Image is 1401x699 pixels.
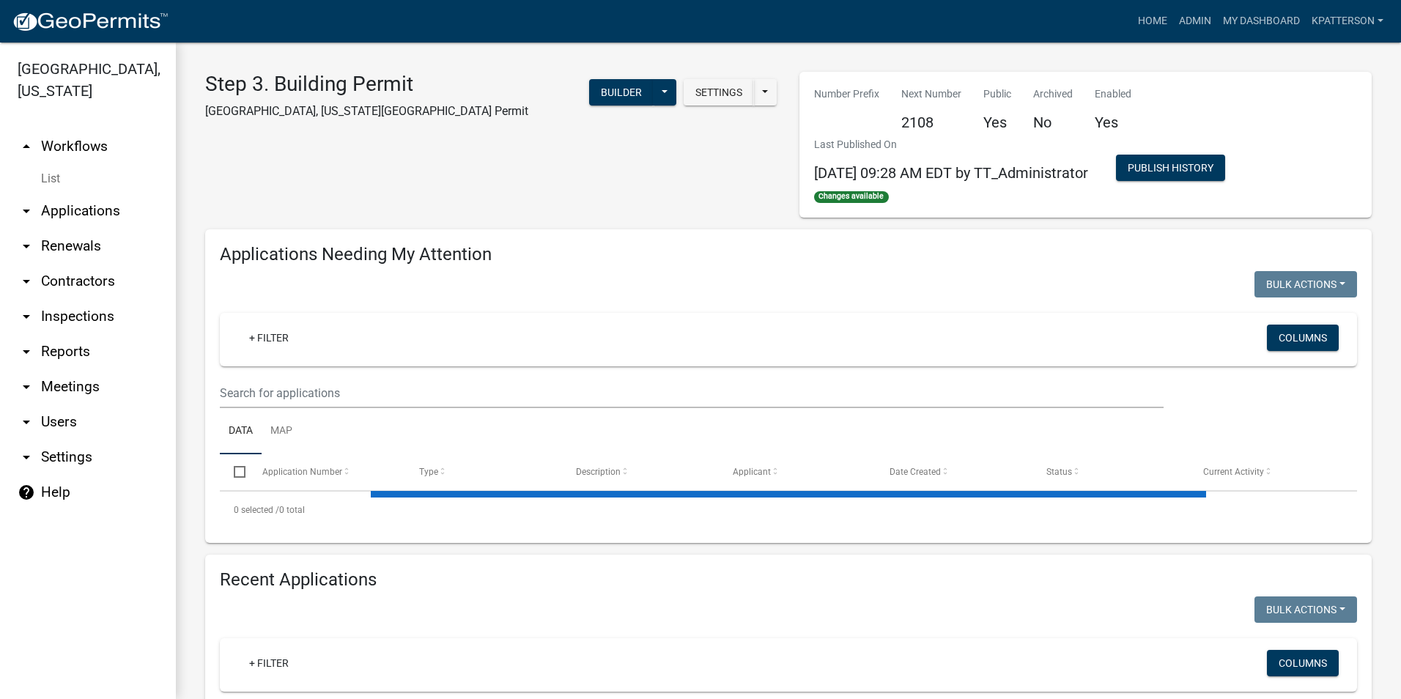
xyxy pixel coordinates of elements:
[1033,86,1073,102] p: Archived
[983,114,1011,131] h5: Yes
[1306,7,1389,35] a: KPATTERSON
[1267,650,1339,676] button: Columns
[262,467,342,477] span: Application Number
[18,138,35,155] i: arrow_drop_up
[1254,271,1357,297] button: Bulk Actions
[18,308,35,325] i: arrow_drop_down
[18,448,35,466] i: arrow_drop_down
[18,378,35,396] i: arrow_drop_down
[1095,114,1131,131] h5: Yes
[237,325,300,351] a: + Filter
[1095,86,1131,102] p: Enabled
[1217,7,1306,35] a: My Dashboard
[234,505,279,515] span: 0 selected /
[419,467,438,477] span: Type
[18,273,35,290] i: arrow_drop_down
[1032,454,1189,489] datatable-header-cell: Status
[1203,467,1264,477] span: Current Activity
[18,413,35,431] i: arrow_drop_down
[814,191,889,203] span: Changes available
[18,484,35,501] i: help
[205,72,528,97] h3: Step 3. Building Permit
[1267,325,1339,351] button: Columns
[890,467,941,477] span: Date Created
[1116,163,1225,175] wm-modal-confirm: Workflow Publish History
[1254,596,1357,623] button: Bulk Actions
[814,86,879,102] p: Number Prefix
[248,454,404,489] datatable-header-cell: Application Number
[220,408,262,455] a: Data
[1116,155,1225,181] button: Publish History
[404,454,561,489] datatable-header-cell: Type
[220,569,1357,591] h4: Recent Applications
[262,408,301,455] a: Map
[220,244,1357,265] h4: Applications Needing My Attention
[876,454,1032,489] datatable-header-cell: Date Created
[18,343,35,360] i: arrow_drop_down
[814,137,1088,152] p: Last Published On
[205,103,528,120] p: [GEOGRAPHIC_DATA], [US_STATE][GEOGRAPHIC_DATA] Permit
[901,86,961,102] p: Next Number
[719,454,876,489] datatable-header-cell: Applicant
[814,164,1088,182] span: [DATE] 09:28 AM EDT by TT_Administrator
[576,467,621,477] span: Description
[901,114,961,131] h5: 2108
[220,378,1164,408] input: Search for applications
[18,202,35,220] i: arrow_drop_down
[1189,454,1346,489] datatable-header-cell: Current Activity
[1173,7,1217,35] a: Admin
[220,492,1357,528] div: 0 total
[983,86,1011,102] p: Public
[684,79,754,106] button: Settings
[237,650,300,676] a: + Filter
[589,79,654,106] button: Builder
[220,454,248,489] datatable-header-cell: Select
[733,467,771,477] span: Applicant
[562,454,719,489] datatable-header-cell: Description
[1132,7,1173,35] a: Home
[1033,114,1073,131] h5: No
[18,237,35,255] i: arrow_drop_down
[1046,467,1072,477] span: Status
